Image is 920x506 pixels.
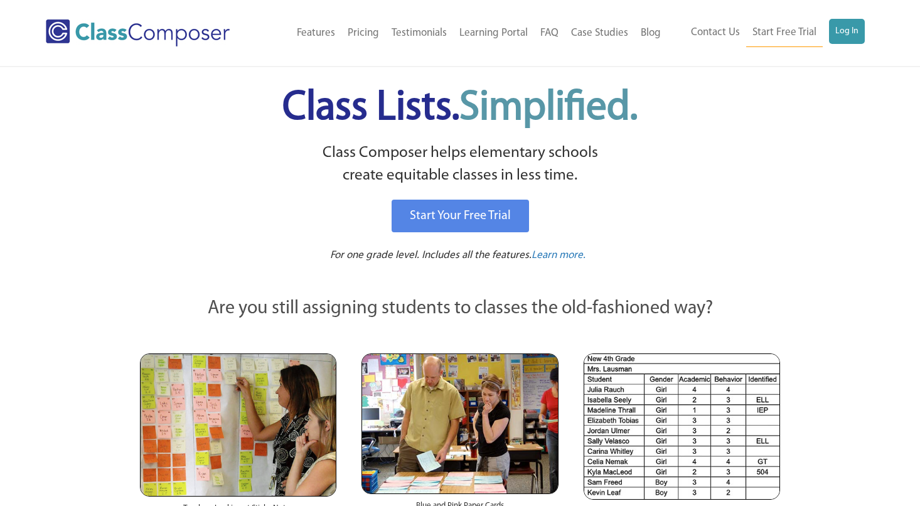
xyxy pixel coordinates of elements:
[361,353,558,493] img: Blue and Pink Paper Cards
[532,250,586,261] span: Learn more.
[392,200,529,232] a: Start Your Free Trial
[282,88,638,129] span: Class Lists.
[459,88,638,129] span: Simplified.
[385,19,453,47] a: Testimonials
[291,19,341,47] a: Features
[685,19,746,46] a: Contact Us
[534,19,565,47] a: FAQ
[138,142,782,188] p: Class Composer helps elementary schools create equitable classes in less time.
[140,353,336,497] img: Teachers Looking at Sticky Notes
[140,295,780,323] p: Are you still assigning students to classes the old-fashioned way?
[565,19,634,47] a: Case Studies
[634,19,667,47] a: Blog
[262,19,667,47] nav: Header Menu
[341,19,385,47] a: Pricing
[46,19,230,46] img: Class Composer
[330,250,532,261] span: For one grade level. Includes all the features.
[584,353,780,500] img: Spreadsheets
[829,19,865,44] a: Log In
[667,19,865,47] nav: Header Menu
[532,248,586,264] a: Learn more.
[453,19,534,47] a: Learning Portal
[410,210,511,222] span: Start Your Free Trial
[746,19,823,47] a: Start Free Trial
